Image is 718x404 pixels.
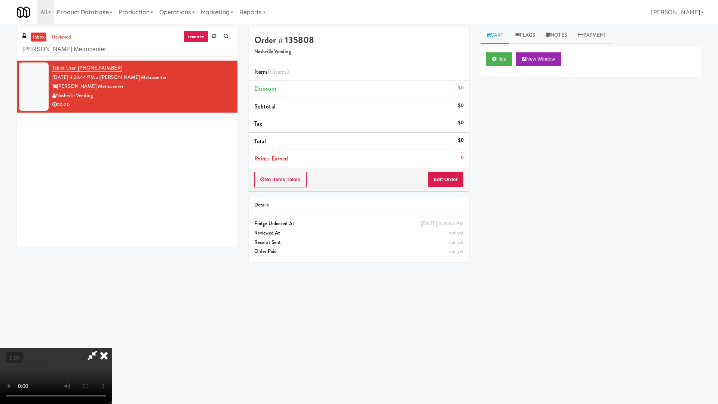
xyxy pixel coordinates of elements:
div: Noshville Vending [52,91,232,101]
span: Items [254,67,289,76]
a: reviewed [50,33,73,42]
button: New Window [516,52,561,66]
a: Payment [573,27,612,44]
a: Tablet User· [PHONE_NUMBER] [52,64,122,72]
h4: Order # 135808 [254,35,464,45]
div: Order Paid [254,247,464,256]
a: Cart [481,27,509,44]
button: Edit Order [427,172,464,187]
span: · [PHONE_NUMBER] [76,64,122,71]
button: Hide [486,52,512,66]
div: Reviewed At [254,229,464,238]
span: Tax [254,119,262,128]
ng-pluralize: items [274,67,287,76]
a: Notes [541,27,573,44]
a: Flags [509,27,541,44]
button: No Items Taken [254,172,307,187]
a: [PERSON_NAME] Metrocenter [100,74,167,81]
div: $0 [458,83,464,93]
div: $0 [458,101,464,110]
span: Discount [254,85,277,93]
a: inbox [31,33,46,42]
span: not yet [449,248,464,255]
a: recent [184,31,208,43]
div: [DATE] 4:23:44 PM [421,219,464,229]
li: Tablet User· [PHONE_NUMBER][DATE] 4:23:44 PM at[PERSON_NAME] Metrocenter[PERSON_NAME] Metrocenter... [17,61,237,113]
span: not yet [449,229,464,236]
div: $0 [458,136,464,145]
span: Subtotal [254,102,276,111]
div: 0 [461,153,464,162]
span: Total [254,137,266,146]
span: not yet [449,239,464,246]
div: 00:20 [52,100,232,110]
div: Fridge Unlocked At [254,219,464,229]
img: Micromart [17,6,30,19]
div: $0 [458,118,464,128]
h5: Noshville Vending [254,49,464,55]
span: (0 ) [268,67,289,76]
div: Details [254,201,464,210]
div: [PERSON_NAME] Metrocenter [52,82,232,91]
input: Search vision orders [22,43,232,56]
span: [DATE] 4:23:44 PM at [52,74,100,81]
span: Points Earned [254,154,288,163]
div: Receipt Sent [254,238,464,247]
